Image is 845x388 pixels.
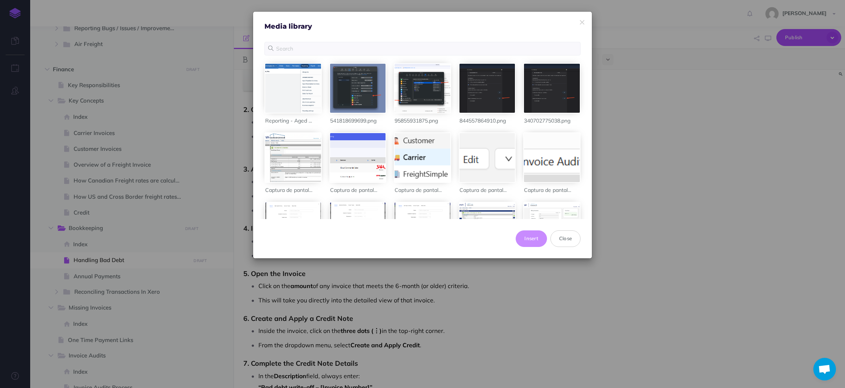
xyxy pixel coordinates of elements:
span: Reporting - Aged ... [265,117,312,124]
span: 844557864910.png [459,117,506,124]
h4: Media library [264,23,581,31]
span: 340702775038.png [524,117,570,124]
span: Captura de pantal... [524,187,571,193]
span: Captura de pantal... [395,187,442,193]
input: Search [264,42,581,55]
span: 541818699699.png [330,117,376,124]
span: Captura de pantal... [330,187,377,193]
span: Captura de pantal... [459,187,507,193]
span: 95855931875.png [395,117,438,124]
span: Captura de pantal... [265,187,312,193]
button: Close [550,230,581,247]
div: Chat abierto [813,358,836,380]
button: Insert [516,230,547,247]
